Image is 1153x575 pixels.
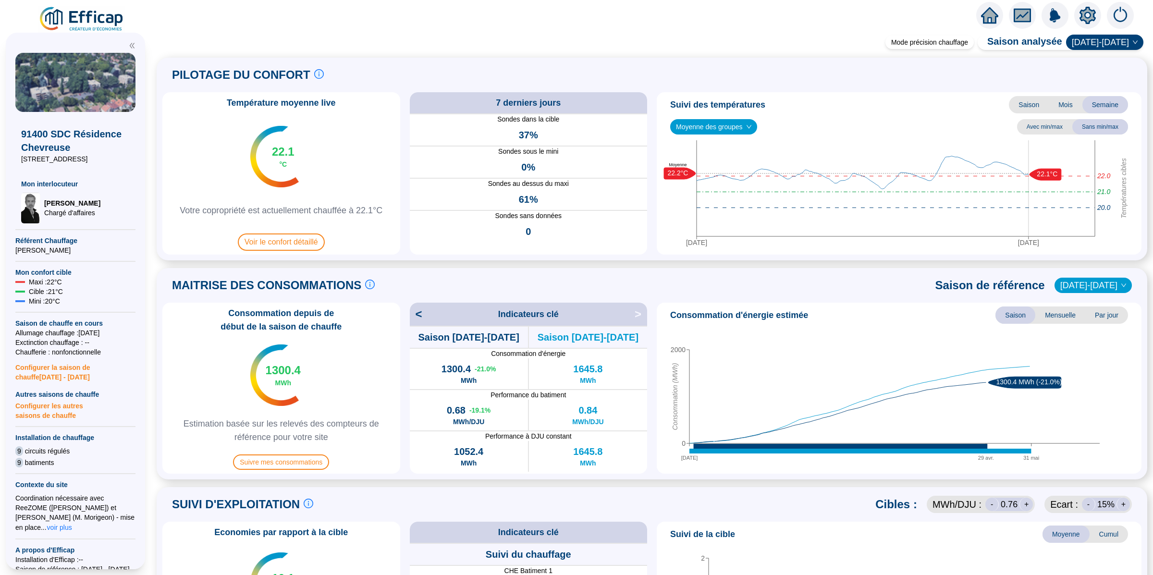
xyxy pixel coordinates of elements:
span: MWh [580,458,596,468]
tspan: 29 avr. [978,455,994,461]
span: Cible : 21 °C [29,287,63,296]
tspan: 2000 [671,346,686,354]
tspan: [DATE] [1018,239,1039,246]
span: 1300.4 [442,362,471,376]
span: °C [279,159,287,169]
span: -19.1 % [469,405,491,415]
span: Installation d'Efficap : -- [15,555,135,564]
span: Saison analysée [978,35,1062,50]
div: - [985,498,999,511]
span: Mois [1049,96,1082,113]
div: - [1082,498,1095,511]
span: 0.84 [578,404,597,417]
span: Chargé d'affaires [44,208,100,218]
span: 91400 SDC Résidence Chevreuse [21,127,130,154]
span: Suivi de la cible [670,527,735,541]
span: MWh [461,376,477,385]
text: 22.2°C [668,169,688,177]
span: A propos d'Efficap [15,545,135,555]
span: info-circle [314,69,324,79]
span: Mensuelle [1035,306,1085,324]
span: MWh [580,376,596,385]
text: 1300.4 MWh (-21.0%) [996,378,1062,386]
span: < [410,306,422,322]
tspan: 2 [701,554,705,562]
span: Suivi des températures [670,98,765,111]
span: Sondes sous le mini [410,147,648,157]
tspan: 22.0 [1097,172,1110,180]
span: Cibles : [875,497,917,512]
span: 2024-2025 [1072,35,1138,49]
span: MAITRISE DES CONSOMMATIONS [172,278,361,293]
span: Saison de référence [935,278,1045,293]
span: Installation de chauffage [15,433,135,442]
span: 9 [15,458,23,467]
img: Chargé d'affaires [21,193,40,223]
span: setting [1079,7,1096,24]
span: Configurer les autres saisons de chauffe [15,399,135,420]
span: 15 % [1097,498,1115,511]
span: MWh /DJU : [932,498,981,511]
img: alerts [1107,2,1134,29]
span: Mon confort cible [15,268,135,277]
span: Indicateurs clé [498,307,559,321]
span: 37% [519,128,538,142]
span: -21.0 % [475,364,496,374]
span: Par jour [1085,306,1128,324]
span: Maxi : 22 °C [29,277,62,287]
span: 22.1 [272,144,294,159]
span: Avec min/max [1017,119,1072,135]
span: voir plus [47,523,72,532]
span: 0 [526,225,531,238]
span: circuits régulés [25,446,70,456]
span: Mon interlocuteur [21,179,130,189]
tspan: 20.0 [1097,204,1110,212]
span: Consommation depuis de début de la saison de chauffe [166,306,396,333]
span: [STREET_ADDRESS] [21,154,130,164]
span: Saison [DATE]-[DATE] [418,330,519,344]
span: Ecart : [1050,498,1078,511]
span: Chaufferie : non fonctionnelle [15,347,135,357]
span: Configurer la saison de chauffe [DATE] - [DATE] [15,357,135,382]
span: 61% [519,193,538,206]
span: Performance du batiment [410,390,648,400]
tspan: [DATE] [686,239,707,246]
span: home [981,7,998,24]
text: 22.1°C [1037,170,1057,178]
span: Saison de référence : [DATE] - [DATE] [15,564,135,574]
div: Mode précision chauffage [885,36,974,49]
span: [PERSON_NAME] [44,198,100,208]
span: Suivre mes consommations [233,454,329,470]
span: Référent Chauffage [15,236,135,245]
span: 1052.4 [454,445,483,458]
span: Cumul [1090,526,1128,543]
span: 1300.4 [266,363,301,378]
span: 2022-2023 [1060,278,1126,293]
span: Contexte du site [15,480,135,489]
span: MWh [275,378,291,388]
span: 9 [15,446,23,456]
span: Saison [DATE]-[DATE] [538,330,638,344]
span: Semaine [1082,96,1128,113]
span: [PERSON_NAME] [15,245,135,255]
span: Allumage chauffage : [DATE] [15,328,135,338]
span: info-circle [304,499,313,508]
span: 0.68 [447,404,466,417]
div: Coordination nécessaire avec ReeZOME ([PERSON_NAME]) et [PERSON_NAME] (M. Morigeon) - mise en pla... [15,493,135,533]
span: Saison [995,306,1035,324]
tspan: 21.0 [1097,188,1110,196]
span: Sondes au dessus du maxi [410,179,648,189]
span: 0% [521,160,535,174]
span: Indicateurs clé [498,526,559,539]
span: 7 derniers jours [496,96,561,110]
span: Moyenne des groupes [676,120,751,134]
text: Moyenne [669,162,687,167]
span: MWh [461,458,477,468]
span: MWh/DJU [453,417,484,427]
img: indicateur températures [250,126,299,187]
span: PILOTAGE DU CONFORT [172,67,310,83]
tspan: 31 mai [1023,455,1039,461]
span: MWh/DJU [572,417,603,427]
span: fund [1014,7,1031,24]
span: Saison de chauffe en cours [15,318,135,328]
